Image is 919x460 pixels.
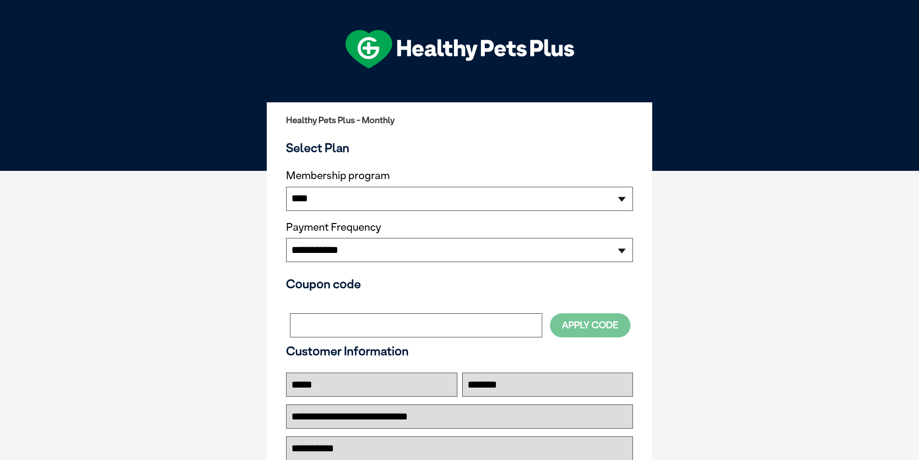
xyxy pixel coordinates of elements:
h3: Coupon code [286,277,633,291]
label: Membership program [286,169,633,182]
button: Apply Code [550,313,631,337]
img: hpp-logo-landscape-green-white.png [345,30,574,69]
h3: Customer Information [286,344,633,358]
h3: Select Plan [286,140,633,155]
h2: Healthy Pets Plus - Monthly [286,115,633,125]
label: Payment Frequency [286,221,381,234]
